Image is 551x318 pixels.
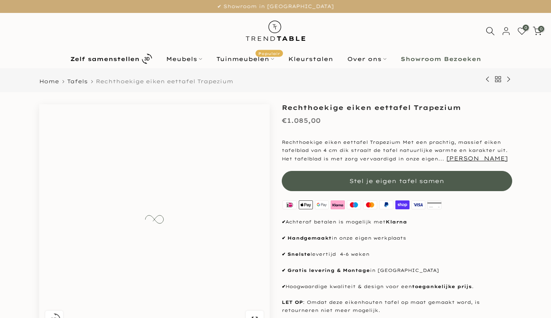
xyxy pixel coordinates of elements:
strong: Klarna [386,219,407,225]
a: 0 [533,27,542,36]
span: 0 [523,25,529,31]
a: Home [39,79,59,84]
p: levertijd 4-6 weken [282,251,512,259]
p: Hoogwaardige kwaliteit & design voor een . [282,283,512,291]
img: maestro [346,199,362,210]
p: : Omdat deze eikenhouten tafel op maat gemaakt word, is retourneren niet meer mogelijk. [282,299,512,315]
span: Populair [255,50,283,57]
img: trend-table [240,13,311,49]
strong: ✔ [282,251,285,257]
img: google pay [314,199,330,210]
img: paypal [378,199,394,210]
a: Meubels [159,54,209,64]
strong: ✔ [282,219,285,225]
a: Over ons [340,54,393,64]
p: in onze eigen werkplaats [282,234,512,242]
a: Kleurstalen [281,54,340,64]
img: klarna [330,199,346,210]
p: in [GEOGRAPHIC_DATA] [282,267,512,275]
p: Achteraf betalen is mogelijk met [282,218,512,226]
strong: Gratis levering & Montage [287,267,370,273]
span: 0 [538,26,544,32]
img: ideal [282,199,298,210]
button: Stel je eigen tafel samen [282,171,512,191]
b: Zelf samenstellen [70,56,139,62]
p: ✔ Showroom in [GEOGRAPHIC_DATA] [10,2,541,11]
h1: Rechthoekige eiken eettafel Trapezium [282,104,512,111]
img: shopify pay [394,199,410,210]
a: TuinmeubelenPopulair [209,54,281,64]
a: Tafels [67,79,88,84]
img: master [362,199,378,210]
a: Showroom Bezoeken [393,54,488,64]
img: american express [426,199,443,210]
span: Rechthoekige eiken eettafel Trapezium [96,78,233,84]
div: €1.085,00 [282,115,321,126]
strong: LET OP [282,299,303,305]
strong: Snelste [287,251,310,257]
img: apple pay [298,199,314,210]
strong: ✔ [282,267,285,273]
strong: Handgemaakt [287,235,331,241]
a: 0 [517,27,526,36]
button: [PERSON_NAME] [446,155,508,162]
a: Zelf samenstellen [63,52,159,66]
img: visa [410,199,426,210]
b: Showroom Bezoeken [401,56,481,62]
strong: ✔ [282,284,285,289]
strong: ✔ [282,235,285,241]
strong: toegankelijke prijs [412,284,472,289]
p: Rechthoekige eiken eettafel Trapezium Met een prachtig, massief eiken tafelblad van 4 cm dik stra... [282,139,512,163]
